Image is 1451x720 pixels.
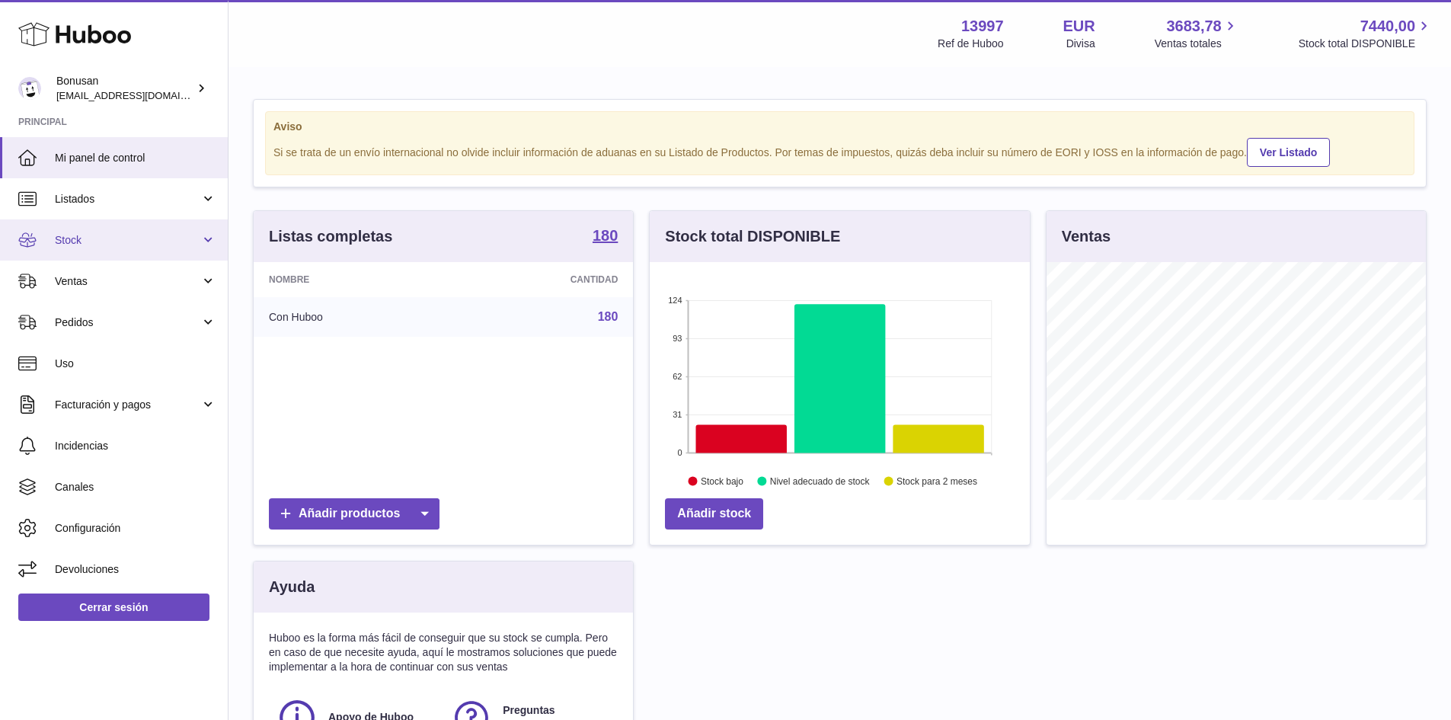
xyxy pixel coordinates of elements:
strong: EUR [1063,16,1095,37]
text: Stock bajo [701,476,743,487]
text: Stock para 2 meses [896,476,977,487]
span: Mi panel de control [55,151,216,165]
span: Incidencias [55,439,216,453]
span: [EMAIL_ADDRESS][DOMAIN_NAME] [56,89,224,101]
a: Añadir productos [269,498,439,530]
span: Canales [55,480,216,494]
div: Ref de Huboo [938,37,1003,51]
span: Devoluciones [55,562,216,577]
td: Con Huboo [254,297,451,337]
text: 0 [678,448,682,457]
text: Nivel adecuado de stock [770,476,871,487]
span: Ventas [55,274,200,289]
text: 124 [668,296,682,305]
p: Huboo es la forma más fácil de conseguir que su stock se cumpla. Pero en caso de que necesite ayu... [269,631,618,674]
div: Bonusan [56,74,193,103]
span: Ventas totales [1155,37,1239,51]
a: Cerrar sesión [18,594,209,621]
text: 62 [673,372,682,381]
strong: 180 [593,228,618,243]
a: 7440,00 Stock total DISPONIBLE [1299,16,1433,51]
a: 180 [598,310,618,323]
h3: Ventas [1062,226,1111,247]
text: 31 [673,410,682,419]
div: Divisa [1066,37,1095,51]
th: Nombre [254,262,451,297]
h3: Ayuda [269,577,315,597]
a: 3683,78 Ventas totales [1155,16,1239,51]
div: Si se trata de un envío internacional no olvide incluir información de aduanas en su Listado de P... [273,136,1406,167]
span: Uso [55,357,216,371]
img: info@bonusan.es [18,77,41,100]
span: Listados [55,192,200,206]
text: 93 [673,334,682,343]
a: 180 [593,228,618,246]
span: Stock [55,233,200,248]
span: Facturación y pagos [55,398,200,412]
strong: 13997 [961,16,1004,37]
span: Stock total DISPONIBLE [1299,37,1433,51]
a: Ver Listado [1247,138,1330,167]
span: Pedidos [55,315,200,330]
span: 3683,78 [1166,16,1221,37]
strong: Aviso [273,120,1406,134]
span: Configuración [55,521,216,536]
h3: Stock total DISPONIBLE [665,226,840,247]
h3: Listas completas [269,226,392,247]
th: Cantidad [451,262,634,297]
a: Añadir stock [665,498,763,530]
span: 7440,00 [1360,16,1415,37]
